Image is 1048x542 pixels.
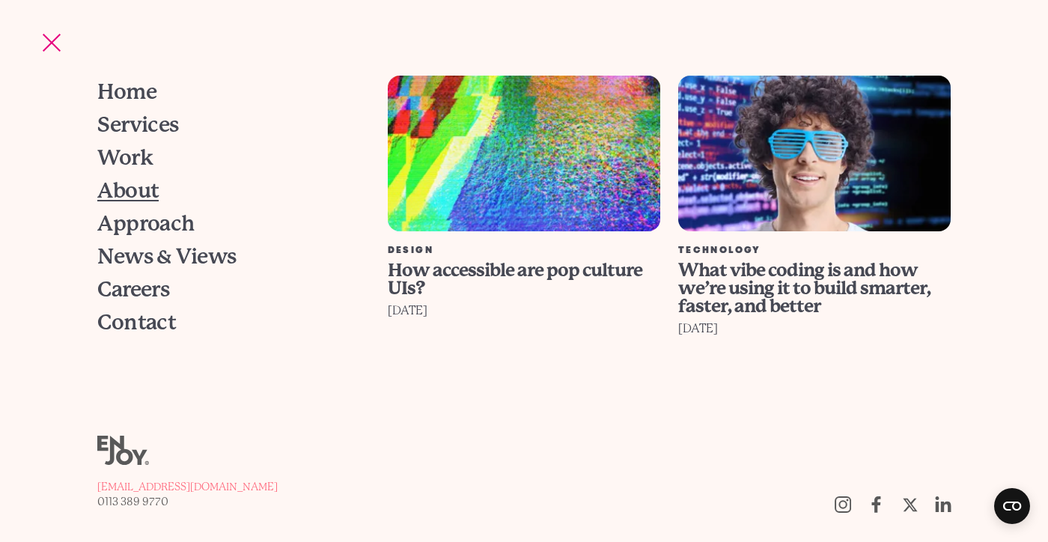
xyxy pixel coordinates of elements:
button: Site navigation [36,27,67,58]
a: Careers [97,273,353,306]
a: How accessible are pop culture UIs? Design How accessible are pop culture UIs? [DATE] [379,76,669,439]
img: How accessible are pop culture UIs? [388,76,660,231]
a: https://uk.linkedin.com/company/enjoy-digital [927,488,960,521]
span: How accessible are pop culture UIs? [388,260,642,299]
div: Technology [678,246,951,255]
a: [EMAIL_ADDRESS][DOMAIN_NAME] [97,479,278,494]
span: News & Views [97,246,236,267]
a: Contact [97,306,353,339]
span: Services [97,115,179,135]
a: Home [97,76,353,109]
a: Follow us on Instagram [826,488,859,521]
div: Design [388,246,660,255]
a: Follow us on Facebook [859,488,893,521]
span: 0113 389 9770 [97,496,168,508]
a: 0113 389 9770 [97,494,278,509]
span: Careers [97,279,169,300]
span: Approach [97,213,195,234]
span: Work [97,147,153,168]
a: Follow us on Twitter [893,488,927,521]
a: Services [97,109,353,141]
img: What vibe coding is and how we’re using it to build smarter, faster, and better [678,76,951,231]
div: [DATE] [388,300,660,321]
span: Home [97,82,156,103]
a: About [97,174,353,207]
span: What vibe coding is and how we’re using it to build smarter, faster, and better [678,260,930,317]
a: News & Views [97,240,353,273]
span: Contact [97,312,176,333]
div: [DATE] [678,318,951,339]
span: [EMAIL_ADDRESS][DOMAIN_NAME] [97,481,278,493]
a: Approach [97,207,353,240]
button: Open CMP widget [994,488,1030,524]
span: About [97,180,159,201]
a: What vibe coding is and how we’re using it to build smarter, faster, and better Technology What v... [669,76,960,439]
a: Work [97,141,353,174]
